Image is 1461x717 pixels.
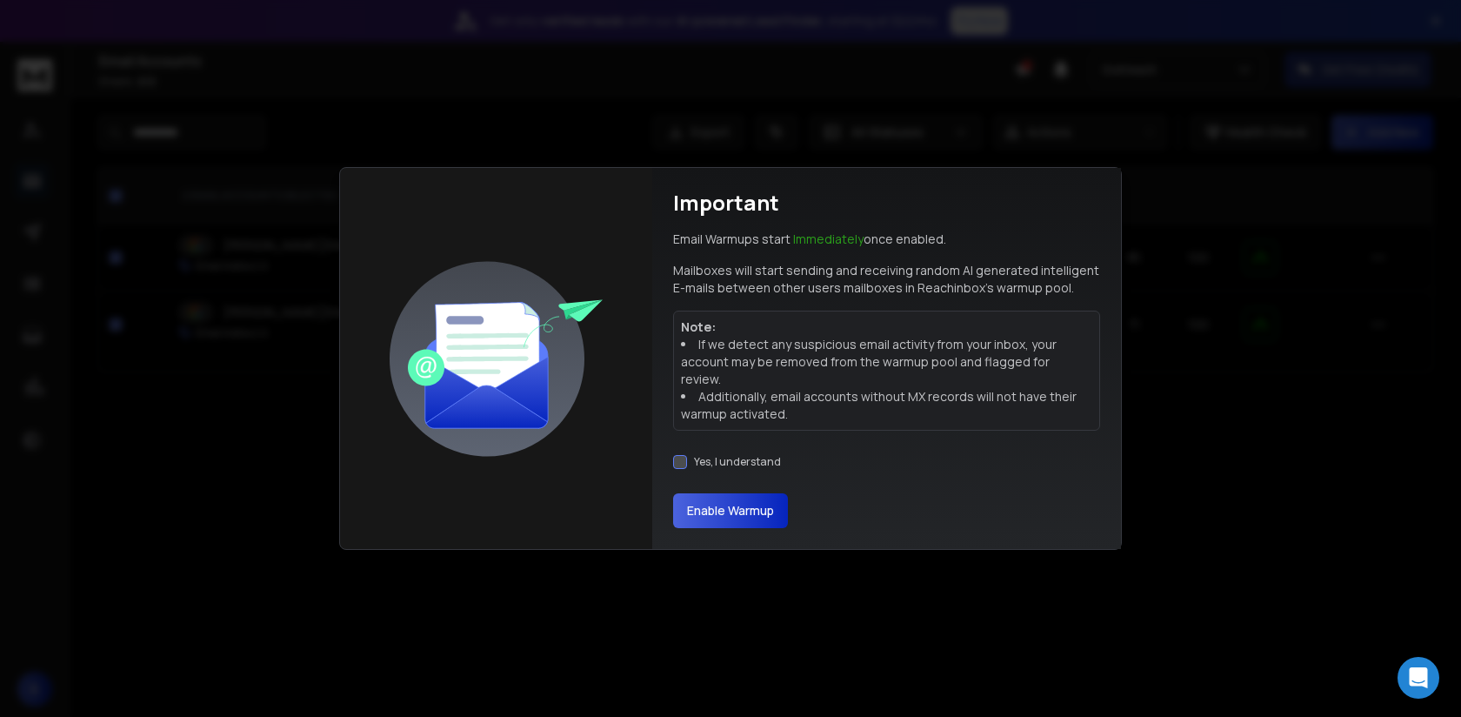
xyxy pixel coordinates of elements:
[694,455,781,469] label: Yes, I understand
[1398,657,1439,699] div: Open Intercom Messenger
[793,231,864,247] span: Immediately
[673,231,946,248] p: Email Warmups start once enabled.
[673,493,788,528] button: Enable Warmup
[681,336,1092,388] li: If we detect any suspicious email activity from your inbox, your account may be removed from the ...
[673,189,779,217] h1: Important
[681,388,1092,423] li: Additionally, email accounts without MX records will not have their warmup activated.
[673,262,1100,297] p: Mailboxes will start sending and receiving random AI generated intelligent E-mails between other ...
[681,318,1092,336] p: Note:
